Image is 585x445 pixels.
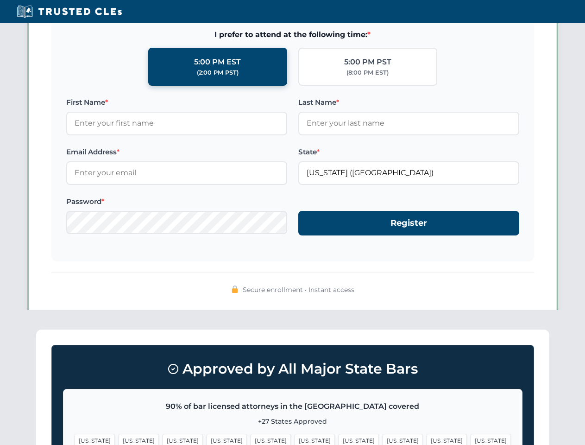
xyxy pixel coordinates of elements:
[66,146,287,158] label: Email Address
[298,146,519,158] label: State
[298,112,519,135] input: Enter your last name
[63,356,522,381] h3: Approved by All Major State Bars
[66,97,287,108] label: First Name
[298,161,519,184] input: Florida (FL)
[66,112,287,135] input: Enter your first name
[14,5,125,19] img: Trusted CLEs
[243,285,354,295] span: Secure enrollment • Instant access
[298,97,519,108] label: Last Name
[197,68,239,77] div: (2:00 PM PST)
[346,68,389,77] div: (8:00 PM EST)
[344,56,391,68] div: 5:00 PM PST
[75,416,511,426] p: +27 States Approved
[66,161,287,184] input: Enter your email
[298,211,519,235] button: Register
[231,286,239,293] img: 🔒
[75,400,511,413] p: 90% of bar licensed attorneys in the [GEOGRAPHIC_DATA] covered
[66,196,287,207] label: Password
[66,29,519,41] span: I prefer to attend at the following time:
[194,56,241,68] div: 5:00 PM EST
